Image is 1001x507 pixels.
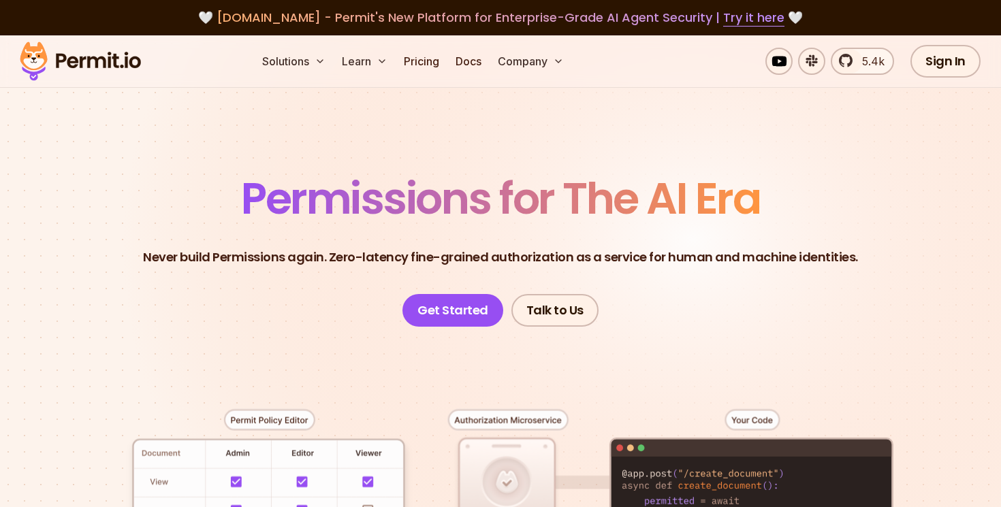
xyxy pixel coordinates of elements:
button: Learn [336,48,393,75]
a: Pricing [398,48,445,75]
span: 5.4k [854,53,885,69]
a: Docs [450,48,487,75]
a: Get Started [402,294,503,327]
button: Solutions [257,48,331,75]
p: Never build Permissions again. Zero-latency fine-grained authorization as a service for human and... [143,248,858,267]
a: Try it here [723,9,784,27]
a: 5.4k [831,48,894,75]
div: 🤍 🤍 [33,8,968,27]
span: Permissions for The AI Era [241,168,760,229]
a: Talk to Us [511,294,599,327]
img: Permit logo [14,38,147,84]
a: Sign In [910,45,981,78]
span: [DOMAIN_NAME] - Permit's New Platform for Enterprise-Grade AI Agent Security | [217,9,784,26]
button: Company [492,48,569,75]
